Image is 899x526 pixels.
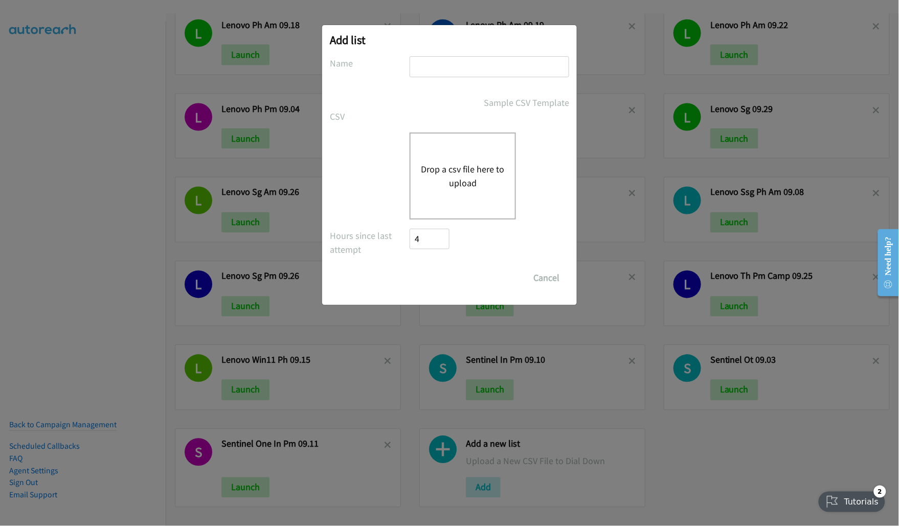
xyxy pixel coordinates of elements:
label: Hours since last attempt [330,229,410,256]
iframe: Checklist [813,481,891,518]
h2: Add list [330,33,569,47]
label: CSV [330,109,410,123]
label: Name [330,56,410,70]
button: Cancel [524,268,569,288]
button: Drop a csv file here to upload [421,162,505,190]
a: Sample CSV Template [484,96,569,109]
iframe: Resource Center [869,222,899,303]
